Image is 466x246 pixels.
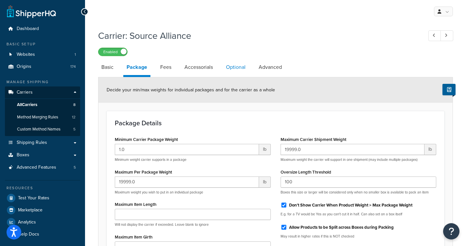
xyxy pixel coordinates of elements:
span: Carriers [17,90,33,95]
a: Origins174 [5,61,80,73]
label: Maximum Carrier Shipment Weight [281,137,346,142]
span: 8 [73,102,76,108]
label: Allow Products to be Split across Boxes during Packing [289,224,394,230]
span: lb [259,144,271,155]
a: Fees [157,59,175,75]
span: lb [424,144,436,155]
p: Boxes this size or larger will be considered only when no smaller box is available to pack an item [281,190,437,195]
p: Minimum weight carrier supports in a package [115,157,271,162]
span: Marketplace [18,208,43,213]
span: Custom Method Names [17,127,60,132]
label: Don't Show Carrier When Product Weight > Max Package Weight [289,202,412,208]
label: Maximum Item Girth [115,235,152,239]
span: 5 [74,165,76,170]
a: Basic [98,59,117,75]
span: Dashboard [17,26,39,32]
div: Basic Setup [5,41,80,47]
a: Analytics [5,216,80,228]
li: Websites [5,49,80,61]
a: Shipping Rules [5,137,80,149]
label: Enabled [98,48,127,56]
span: Shipping Rules [17,140,47,146]
a: Previous Record [428,30,441,41]
a: Advanced [255,59,285,75]
span: All Carriers [17,102,37,108]
a: Optional [223,59,249,75]
h3: Package Details [115,119,436,127]
p: May result in higher rates if this is NOT checked [281,234,437,239]
a: Boxes [5,149,80,161]
a: Marketplace [5,204,80,216]
span: 5 [73,127,76,132]
span: Advanced Features [17,165,56,170]
span: Websites [17,52,35,57]
span: Boxes [17,152,29,158]
a: AllCarriers8 [5,99,80,111]
label: Oversize Length Threshold [281,170,331,175]
div: Manage Shipping [5,79,80,85]
a: Method Merging Rules12 [5,111,80,123]
a: Advanced Features5 [5,161,80,174]
li: Advanced Features [5,161,80,174]
li: Custom Method Names [5,123,80,135]
span: Test Your Rates [18,195,49,201]
a: Help Docs [5,228,80,240]
a: Next Record [440,30,453,41]
p: Maximum weight you wish to put in an individual package [115,190,271,195]
span: Analytics [18,220,36,225]
span: Method Merging Rules [17,115,58,120]
p: Will not display the carrier if exceeded. Leave blank to ignore [115,222,271,227]
a: Package [123,59,150,77]
label: Maximum Per Package Weight [115,170,172,175]
span: 174 [70,64,76,69]
label: Maximum Item Length [115,202,156,207]
button: Open Resource Center [443,223,459,239]
label: Minimum Carrier Package Weight [115,137,178,142]
li: Carriers [5,86,80,136]
span: 12 [72,115,76,120]
p: E.g. for a TV would be Yes as you can't cut it in half. Can also set on a box itself [281,212,437,217]
a: Dashboard [5,23,80,35]
span: lb [259,177,271,188]
p: Maximum weight the carrier will support in one shipment (may include multiple packages) [281,157,437,162]
span: Help Docs [18,232,39,237]
span: Origins [17,64,31,69]
span: Decide your min/max weights for individual packages and for the carrier as a whole [107,86,275,93]
a: Test Your Rates [5,192,80,204]
a: Custom Method Names5 [5,123,80,135]
span: 1 [75,52,76,57]
h1: Carrier: Source Alliance [98,29,416,42]
button: Show Help Docs [442,84,456,95]
a: Carriers [5,86,80,99]
div: Resources [5,185,80,191]
li: Method Merging Rules [5,111,80,123]
li: Origins [5,61,80,73]
a: Websites1 [5,49,80,61]
a: Accessorials [181,59,216,75]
